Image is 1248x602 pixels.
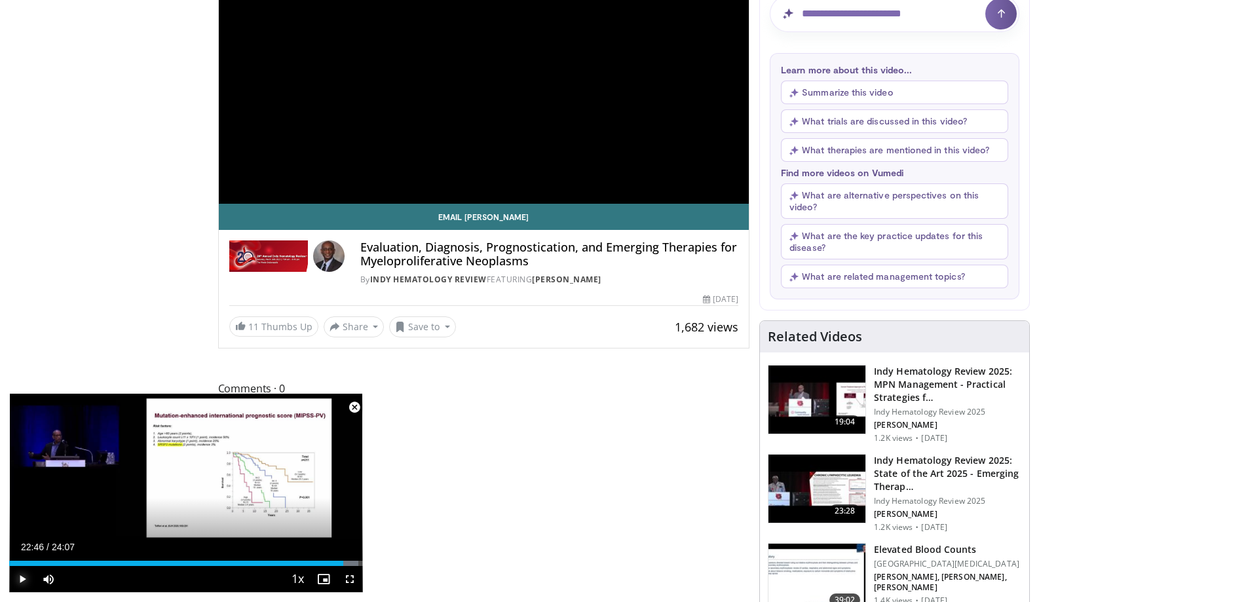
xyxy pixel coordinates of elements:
[9,566,35,592] button: Play
[781,64,1008,75] p: Learn more about this video...
[311,566,337,592] button: Enable picture-in-picture mode
[229,240,308,272] img: Indy Hematology Review
[874,454,1021,493] h3: Indy Hematology Review 2025: State of the Art 2025 - Emerging Therap…
[768,329,862,345] h4: Related Videos
[360,274,739,286] div: By FEATURING
[219,204,749,230] a: Email [PERSON_NAME]
[768,365,1021,443] a: 19:04 Indy Hematology Review 2025: MPN Management - Practical Strategies f… Indy Hematology Revie...
[829,415,861,428] span: 19:04
[9,394,363,593] video-js: Video Player
[781,109,1008,133] button: What trials are discussed in this video?
[874,496,1021,506] p: Indy Hematology Review 2025
[874,543,1021,556] h3: Elevated Blood Counts
[675,319,738,335] span: 1,682 views
[52,542,75,552] span: 24:07
[829,504,861,517] span: 23:28
[370,274,487,285] a: Indy Hematology Review
[341,394,368,421] button: Close
[781,81,1008,104] button: Summarize this video
[921,522,947,533] p: [DATE]
[915,433,918,443] div: ·
[768,366,865,434] img: e94d6f02-5ecd-4bbb-bb87-02090c75355e.150x105_q85_crop-smart_upscale.jpg
[874,407,1021,417] p: Indy Hematology Review 2025
[874,433,913,443] p: 1.2K views
[874,420,1021,430] p: [PERSON_NAME]
[781,138,1008,162] button: What therapies are mentioned in this video?
[324,316,385,337] button: Share
[313,240,345,272] img: Avatar
[915,522,918,533] div: ·
[768,454,1021,533] a: 23:28 Indy Hematology Review 2025: State of the Art 2025 - Emerging Therap… Indy Hematology Revie...
[47,542,49,552] span: /
[337,566,363,592] button: Fullscreen
[874,365,1021,404] h3: Indy Hematology Review 2025: MPN Management - Practical Strategies f…
[781,183,1008,219] button: What are alternative perspectives on this video?
[248,320,259,333] span: 11
[874,572,1021,593] p: [PERSON_NAME], [PERSON_NAME], [PERSON_NAME]
[921,433,947,443] p: [DATE]
[874,559,1021,569] p: [GEOGRAPHIC_DATA][MEDICAL_DATA]
[21,542,44,552] span: 22:46
[284,566,311,592] button: Playback Rate
[781,167,1008,178] p: Find more videos on Vumedi
[389,316,456,337] button: Save to
[874,509,1021,519] p: [PERSON_NAME]
[703,293,738,305] div: [DATE]
[781,224,1008,259] button: What are the key practice updates for this disease?
[781,265,1008,288] button: What are related management topics?
[874,522,913,533] p: 1.2K views
[9,561,363,566] div: Progress Bar
[218,380,750,397] span: Comments 0
[768,455,865,523] img: dfecf537-d4a4-4a47-8610-d62fe50ce9e0.150x105_q85_crop-smart_upscale.jpg
[360,240,739,269] h4: Evaluation, Diagnosis, Prognostication, and Emerging Therapies for Myeloproliferative Neoplasms
[532,274,601,285] a: [PERSON_NAME]
[35,566,62,592] button: Mute
[229,316,318,337] a: 11 Thumbs Up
